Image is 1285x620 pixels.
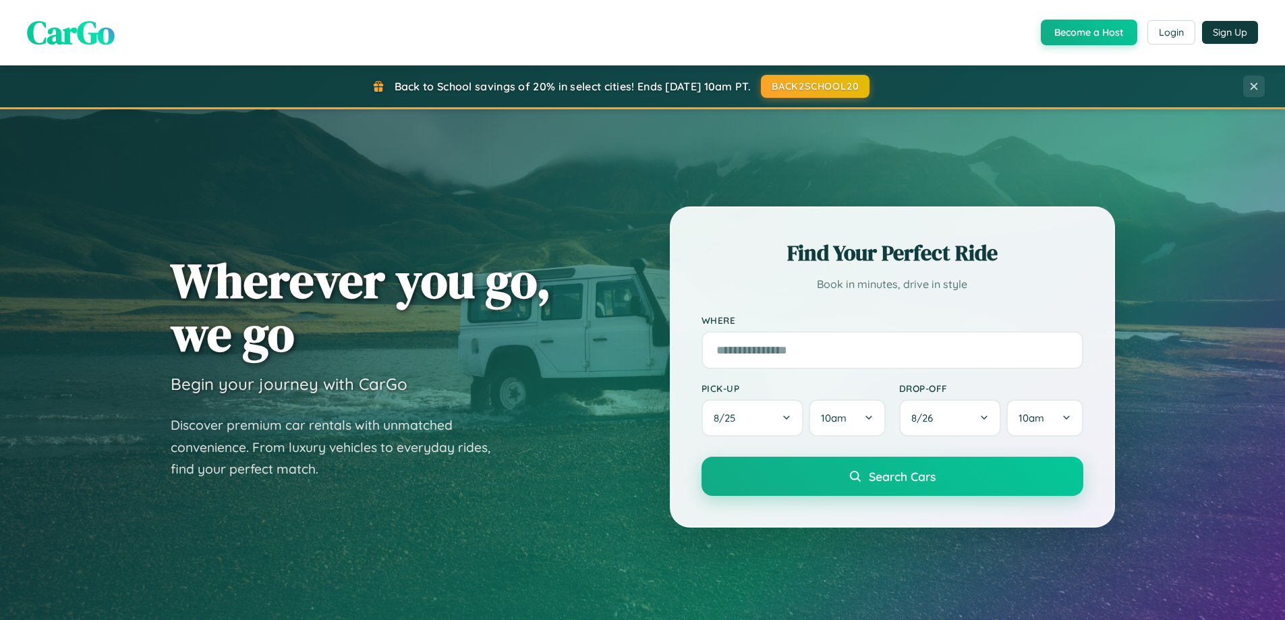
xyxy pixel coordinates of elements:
h2: Find Your Perfect Ride [702,238,1083,268]
label: Where [702,314,1083,326]
span: Back to School savings of 20% in select cities! Ends [DATE] 10am PT. [395,80,751,93]
button: Login [1147,20,1195,45]
button: 10am [1006,399,1083,436]
span: 8 / 25 [714,412,742,424]
button: Sign Up [1202,21,1258,44]
span: 10am [821,412,847,424]
label: Pick-up [702,383,886,394]
span: Search Cars [869,469,936,484]
button: 8/25 [702,399,804,436]
span: 8 / 26 [911,412,940,424]
button: BACK2SCHOOL20 [761,75,869,98]
h3: Begin your journey with CarGo [171,374,407,394]
h1: Wherever you go, we go [171,254,551,360]
button: 8/26 [899,399,1002,436]
button: Become a Host [1041,20,1137,45]
span: CarGo [27,10,115,55]
label: Drop-off [899,383,1083,394]
p: Discover premium car rentals with unmatched convenience. From luxury vehicles to everyday rides, ... [171,414,508,480]
button: 10am [809,399,885,436]
span: 10am [1019,412,1044,424]
button: Search Cars [702,457,1083,496]
p: Book in minutes, drive in style [702,275,1083,294]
